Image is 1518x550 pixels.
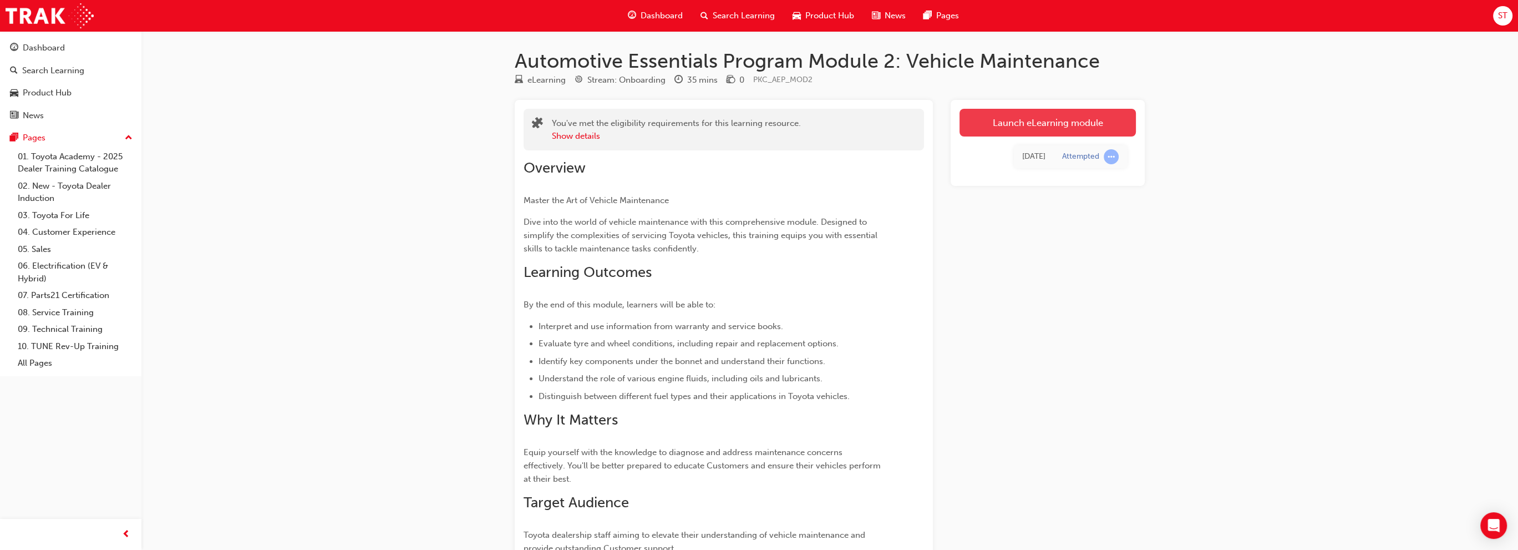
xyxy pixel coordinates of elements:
[539,391,850,401] span: Distinguish between different fuel types and their applications in Toyota vehicles.
[10,111,18,121] span: news-icon
[4,83,137,103] a: Product Hub
[524,159,586,176] span: Overview
[959,109,1136,137] a: Launch eLearning module
[4,128,137,148] button: Pages
[122,528,130,542] span: prev-icon
[700,9,708,23] span: search-icon
[641,9,683,22] span: Dashboard
[13,321,137,338] a: 09. Technical Training
[552,130,600,143] button: Show details
[13,224,137,241] a: 04. Customer Experience
[575,73,666,87] div: Stream
[23,109,44,122] div: News
[4,38,137,58] a: Dashboard
[13,148,137,178] a: 01. Toyota Academy - 2025 Dealer Training Catalogue
[23,42,65,54] div: Dashboard
[13,241,137,258] a: 05. Sales
[793,9,801,23] span: car-icon
[4,36,137,128] button: DashboardSearch LearningProduct HubNews
[524,217,880,254] span: Dive into the world of vehicle maintenance with this comprehensive module. Designed to simplify t...
[727,75,735,85] span: money-icon
[23,132,45,144] div: Pages
[923,9,932,23] span: pages-icon
[753,75,813,84] span: Learning resource code
[13,338,137,355] a: 10. TUNE Rev-Up Training
[872,9,880,23] span: news-icon
[6,3,94,28] img: Trak
[539,356,825,366] span: Identify key components under the bonnet and understand their functions.
[13,178,137,207] a: 02. New - Toyota Dealer Induction
[674,73,718,87] div: Duration
[527,74,566,87] div: eLearning
[713,9,775,22] span: Search Learning
[4,105,137,126] a: News
[515,75,523,85] span: learningResourceType_ELEARNING-icon
[515,73,566,87] div: Type
[1498,9,1507,22] span: ST
[692,4,784,27] a: search-iconSearch Learning
[13,258,137,287] a: 06. Electrification (EV & Hybrid)
[125,131,133,145] span: up-icon
[587,74,666,87] div: Stream: Onboarding
[863,4,915,27] a: news-iconNews
[13,304,137,321] a: 08. Service Training
[539,321,783,331] span: Interpret and use information from warranty and service books.
[619,4,692,27] a: guage-iconDashboard
[552,117,801,142] div: You've met the eligibility requirements for this learning resource.
[23,87,72,99] div: Product Hub
[524,411,618,428] span: Why It Matters
[1480,512,1507,539] div: Open Intercom Messenger
[10,43,18,53] span: guage-icon
[524,264,652,281] span: Learning Outcomes
[687,74,718,87] div: 35 mins
[1022,150,1045,163] div: Sat Aug 23 2025 12:40:02 GMT+1000 (Australian Eastern Standard Time)
[674,75,683,85] span: clock-icon
[575,75,583,85] span: target-icon
[784,4,863,27] a: car-iconProduct Hub
[915,4,968,27] a: pages-iconPages
[532,118,543,131] span: puzzle-icon
[10,133,18,143] span: pages-icon
[22,64,84,77] div: Search Learning
[524,447,883,484] span: Equip yourself with the knowledge to diagnose and address maintenance concerns effectively. You'l...
[1104,149,1119,164] span: learningRecordVerb_ATTEMPT-icon
[10,88,18,98] span: car-icon
[739,74,744,87] div: 0
[13,207,137,224] a: 03. Toyota For Life
[539,374,823,384] span: Understand the role of various engine fluids, including oils and lubricants.
[13,355,137,372] a: All Pages
[4,60,137,81] a: Search Learning
[1062,152,1099,162] div: Attempted
[524,195,669,205] span: Master the Art of Vehicle Maintenance
[10,66,18,76] span: search-icon
[1493,6,1512,26] button: ST
[628,9,636,23] span: guage-icon
[524,300,715,310] span: By the end of this module, learners will be able to:
[524,494,629,511] span: Target Audience
[13,287,137,304] a: 07. Parts21 Certification
[936,9,959,22] span: Pages
[515,49,1145,73] h1: Automotive Essentials Program Module 2: Vehicle Maintenance
[885,9,906,22] span: News
[727,73,744,87] div: Price
[539,339,839,349] span: Evaluate tyre and wheel conditions, including repair and replacement options.
[805,9,854,22] span: Product Hub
